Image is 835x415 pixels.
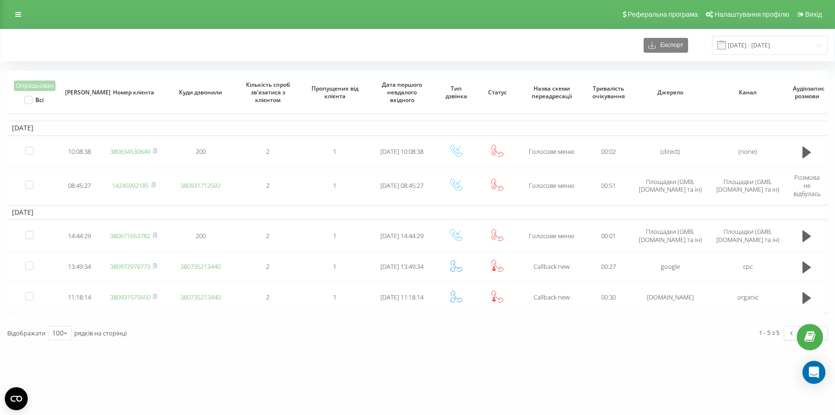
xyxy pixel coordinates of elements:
[59,221,100,250] td: 14:44:29
[656,42,683,49] span: Експорт
[110,231,150,240] a: 380671653782
[632,221,709,250] td: Площадки (GMB, [DOMAIN_NAME] та ін)
[110,293,150,301] a: 380931575650
[333,262,336,271] span: 1
[518,168,585,203] td: Голосове меню
[793,173,821,198] span: Розмова не відбулась
[717,89,779,96] span: Канал
[333,293,336,301] span: 1
[59,168,100,203] td: 08:45:27
[380,262,423,271] span: [DATE] 13:49:34
[7,121,828,135] td: [DATE]
[640,89,701,96] span: Джерело
[802,361,825,384] div: Open Intercom Messenger
[380,147,423,156] span: [DATE] 10:08:38
[196,147,206,156] span: 200
[309,85,361,100] span: Пропущених від клієнта
[59,138,100,166] td: 10:08:38
[380,293,423,301] span: [DATE] 11:18:14
[65,89,94,96] span: [PERSON_NAME]
[483,89,512,96] span: Статус
[632,283,709,312] td: [DOMAIN_NAME]
[52,328,64,338] div: 100
[380,181,423,190] span: [DATE] 08:45:27
[266,262,269,271] span: 2
[376,81,428,104] span: Дата першого невдалого вхідного
[518,221,585,250] td: Голосове меню
[585,168,632,203] td: 00:51
[632,252,709,281] td: google
[266,181,269,190] span: 2
[112,181,149,190] a: 14245992185
[585,138,632,166] td: 00:02
[644,38,688,53] button: Експорт
[628,11,698,18] span: Реферальна програма
[74,329,127,337] span: рядків на сторінці
[266,293,269,301] span: 2
[7,329,45,337] span: Відображати
[793,85,822,100] span: Аудіозапис розмови
[709,252,787,281] td: cpc
[242,81,294,104] span: Кількість спроб зв'язатися з клієнтом
[266,147,269,156] span: 2
[59,283,100,312] td: 11:18:14
[592,85,625,100] span: Тривалість очікування
[196,231,206,240] span: 200
[442,85,471,100] span: Тип дзвінка
[110,262,150,271] a: 380972979773
[585,221,632,250] td: 00:01
[709,283,787,312] td: organic
[333,231,336,240] span: 1
[709,168,787,203] td: Площадки (GMB, [DOMAIN_NAME] та ін)
[518,138,585,166] td: Голосове меню
[108,89,159,96] span: Номер клієнта
[632,168,709,203] td: Площадки (GMB, [DOMAIN_NAME] та ін)
[180,181,221,190] a: 380931712592
[380,231,423,240] span: [DATE] 14:44:29
[518,252,585,281] td: Callback new
[110,147,150,156] a: 380634530649
[180,262,221,271] a: 380735213440
[266,231,269,240] span: 2
[526,85,578,100] span: Назва схеми переадресації
[585,283,632,312] td: 00:30
[709,221,787,250] td: Площадки (GMB, [DOMAIN_NAME] та ін)
[805,11,822,18] span: Вихід
[709,138,787,166] td: (none)
[59,252,100,281] td: 13:49:34
[632,138,709,166] td: (direct)
[7,205,828,219] td: [DATE]
[333,147,336,156] span: 1
[180,293,221,301] a: 380735213440
[175,89,226,96] span: Куди дзвонили
[24,96,43,104] label: Всі
[585,252,632,281] td: 00:27
[333,181,336,190] span: 1
[759,328,779,337] div: 1 - 5 з 5
[5,387,28,410] button: Open CMP widget
[714,11,789,18] span: Налаштування профілю
[518,283,585,312] td: Callback new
